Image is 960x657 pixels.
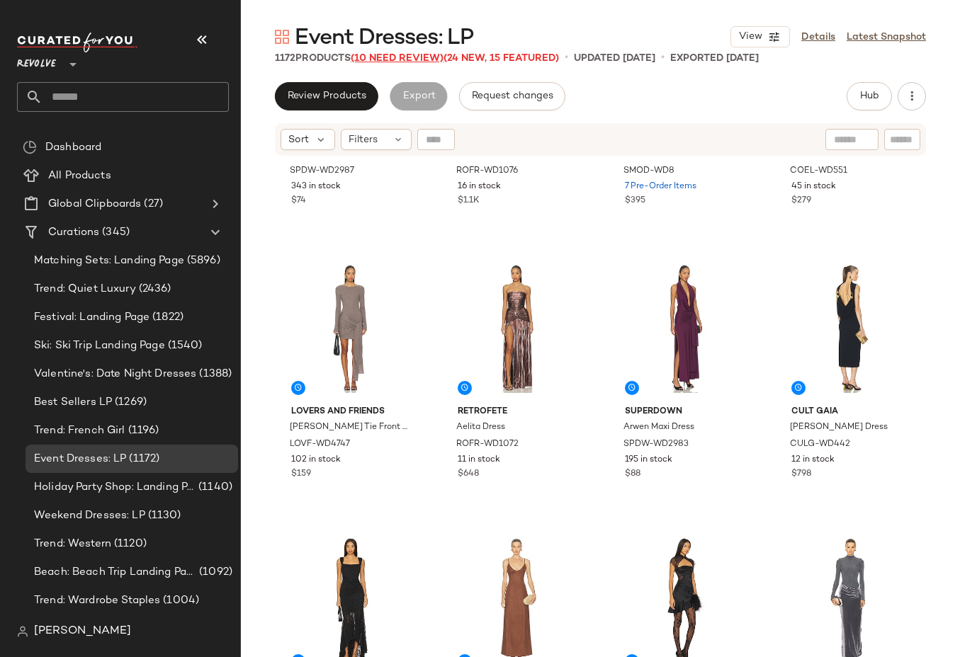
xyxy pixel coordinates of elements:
[184,253,220,269] span: (5896)
[48,196,141,212] span: Global Clipboards
[196,564,232,581] span: (1092)
[34,479,196,496] span: Holiday Party Shop: Landing Page
[275,51,559,66] div: Products
[34,366,196,382] span: Valentine's: Date Night Dresses
[99,224,130,241] span: (345)
[295,24,473,52] span: Event Dresses: LP
[458,454,500,467] span: 11 in stock
[275,82,378,110] button: Review Products
[780,257,921,400] img: CULG-WD442_V1.jpg
[458,406,576,418] span: retrofete
[34,423,125,439] span: Trend: French Girl
[471,91,553,102] span: Request changes
[859,91,879,102] span: Hub
[290,165,354,178] span: SPDW-WD2987
[290,421,408,434] span: [PERSON_NAME] Tie Front Mini Dress
[126,451,159,467] span: (1172)
[149,309,183,326] span: (1822)
[459,82,565,110] button: Request changes
[196,366,232,382] span: (1388)
[125,423,159,439] span: (1196)
[614,257,755,400] img: SPDW-WD2983_V1.jpg
[34,309,149,326] span: Festival: Landing Page
[34,338,165,354] span: Ski: Ski Trip Landing Page
[791,454,835,467] span: 12 in stock
[23,140,37,154] img: svg%3e
[291,468,311,481] span: $159
[160,593,199,609] span: (1004)
[165,338,203,354] span: (1540)
[34,564,196,581] span: Beach: Beach Trip Landing Page
[847,30,926,45] a: Latest Snapshot
[34,281,136,297] span: Trend: Quiet Luxury
[790,165,847,178] span: COEL-WD551
[790,421,888,434] span: [PERSON_NAME] Dress
[625,406,743,418] span: superdown
[625,195,645,207] span: $395
[458,468,479,481] span: $648
[34,253,184,269] span: Matching Sets: Landing Page
[291,454,341,467] span: 102 in stock
[456,165,518,178] span: ROFR-WD1076
[34,623,131,640] span: [PERSON_NAME]
[791,195,811,207] span: $279
[141,196,163,212] span: (27)
[625,468,640,481] span: $88
[34,451,126,467] span: Event Dresses: LP
[565,50,568,67] span: •
[112,394,147,411] span: (1269)
[791,406,910,418] span: Cult Gaia
[790,438,850,451] span: CULG-WD442
[446,257,587,400] img: ROFR-WD1072_V1.jpg
[738,31,762,42] span: View
[730,26,790,47] button: View
[145,508,181,524] span: (1130)
[287,91,366,102] span: Review Products
[670,51,759,66] p: Exported [DATE]
[136,281,171,297] span: (2436)
[349,132,378,147] span: Filters
[111,536,147,552] span: (1120)
[801,30,835,45] a: Details
[288,132,309,147] span: Sort
[791,181,836,193] span: 45 in stock
[196,479,232,496] span: (1140)
[444,53,559,64] span: (24 New, 15 Featured)
[17,626,28,637] img: svg%3e
[458,181,501,193] span: 16 in stock
[456,421,505,434] span: Aelita Dress
[48,224,99,241] span: Curations
[351,53,444,64] span: (10 Need Review)
[48,168,111,184] span: All Products
[291,406,410,418] span: Lovers and Friends
[625,454,672,467] span: 195 in stock
[34,536,111,552] span: Trend: Western
[45,139,101,156] span: Dashboard
[625,181,696,193] span: 7 Pre-Order Items
[34,394,112,411] span: Best Sellers LP
[34,508,145,524] span: Weekend Dresses: LP
[275,30,289,44] img: svg%3e
[291,195,306,207] span: $74
[275,53,295,64] span: 1172
[34,593,160,609] span: Trend: Wardrobe Staples
[574,51,655,66] p: updated [DATE]
[456,438,519,451] span: ROFR-WD1072
[17,33,137,52] img: cfy_white_logo.C9jOOHJF.svg
[280,257,421,400] img: LOVF-WD4747_V1.jpg
[791,468,811,481] span: $798
[458,195,480,207] span: $1.1K
[623,165,674,178] span: SMOD-WD8
[291,181,341,193] span: 343 in stock
[623,421,694,434] span: Arwen Maxi Dress
[661,50,665,67] span: •
[290,438,350,451] span: LOVF-WD4747
[623,438,689,451] span: SPDW-WD2983
[847,82,892,110] button: Hub
[17,48,56,74] span: Revolve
